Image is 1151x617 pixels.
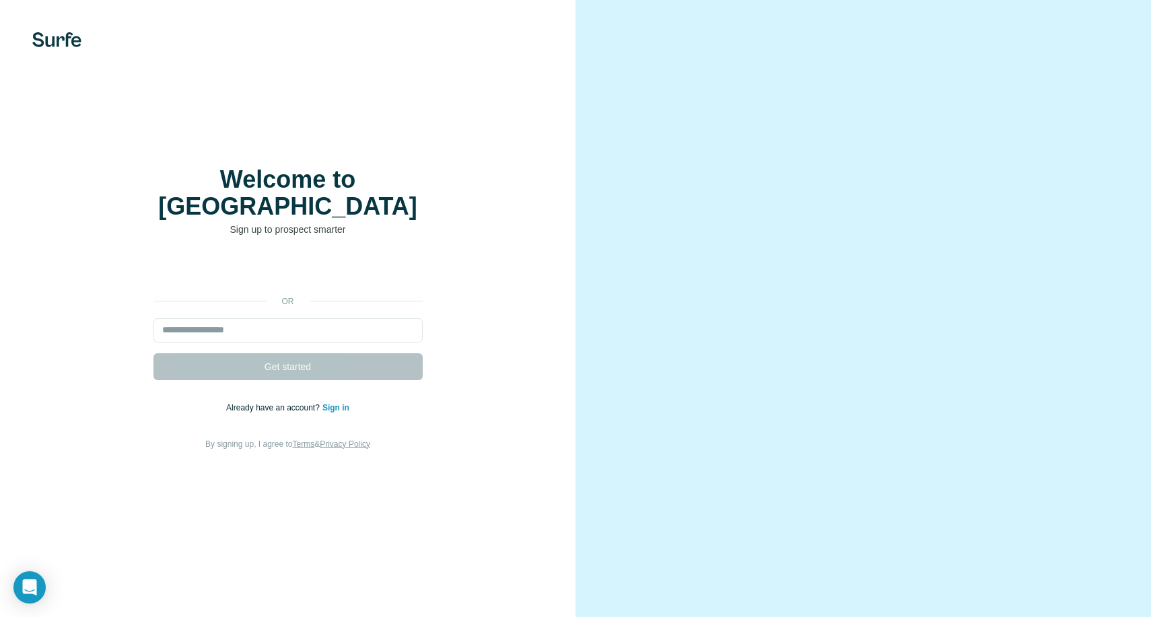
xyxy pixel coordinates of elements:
[267,295,310,307] p: or
[322,403,349,412] a: Sign in
[153,223,423,236] p: Sign up to prospect smarter
[13,571,46,604] div: Open Intercom Messenger
[205,439,370,449] span: By signing up, I agree to &
[32,32,81,47] img: Surfe's logo
[293,439,315,449] a: Terms
[226,403,322,412] span: Already have an account?
[320,439,370,449] a: Privacy Policy
[147,256,429,286] iframe: Sign in with Google Button
[153,166,423,220] h1: Welcome to [GEOGRAPHIC_DATA]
